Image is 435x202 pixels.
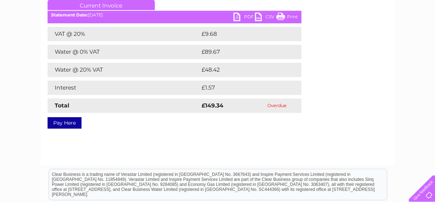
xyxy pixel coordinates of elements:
a: Telecoms [347,30,369,36]
a: 0333 014 3131 [300,4,350,13]
a: Blog [373,30,383,36]
td: £1.57 [200,81,283,95]
strong: Total [55,102,69,109]
td: Overdue [253,98,301,113]
td: £48.42 [200,63,287,77]
a: PDF [233,13,255,23]
div: Clear Business is a trading name of Verastar Limited (registered in [GEOGRAPHIC_DATA] No. 3667643... [49,4,387,35]
td: Water @ 0% VAT [48,45,200,59]
td: Water @ 20% VAT [48,63,200,77]
a: CSV [255,13,276,23]
img: logo.png [15,19,52,40]
b: Statement Date: [51,12,88,18]
td: £9.68 [200,27,285,41]
strong: £149.34 [202,102,223,109]
div: [DATE] [48,13,301,18]
a: Water [309,30,323,36]
td: Interest [48,81,200,95]
a: Contact [387,30,405,36]
a: Log out [411,30,428,36]
td: VAT @ 20% [48,27,200,41]
td: £89.67 [200,45,287,59]
a: Pay Here [48,117,81,129]
a: Energy [327,30,343,36]
a: Print [276,13,298,23]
